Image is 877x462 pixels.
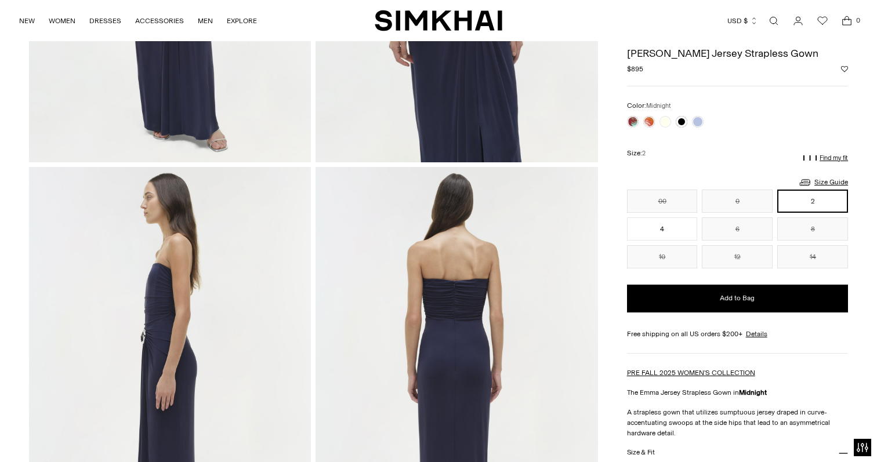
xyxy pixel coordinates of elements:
[627,217,698,241] button: 4
[627,369,755,377] a: PRE FALL 2025 WOMEN'S COLLECTION
[627,329,848,339] div: Free shipping on all US orders $200+
[811,9,834,32] a: Wishlist
[627,48,848,59] h1: [PERSON_NAME] Jersey Strapless Gown
[642,150,646,157] span: 2
[627,64,643,74] span: $895
[720,293,755,303] span: Add to Bag
[835,9,858,32] a: Open cart modal
[89,8,121,34] a: DRESSES
[798,175,848,190] a: Size Guide
[627,245,698,268] button: 10
[646,102,671,110] span: Midnight
[627,148,646,159] label: Size:
[49,8,75,34] a: WOMEN
[627,190,698,213] button: 00
[627,285,848,312] button: Add to Bag
[9,418,117,453] iframe: Sign Up via Text for Offers
[227,8,257,34] a: EXPLORE
[853,15,863,26] span: 0
[841,66,848,72] button: Add to Wishlist
[19,8,35,34] a: NEW
[198,8,213,34] a: MEN
[787,9,810,32] a: Go to the account page
[375,9,502,32] a: SIMKHAI
[777,217,848,241] button: 8
[777,245,848,268] button: 14
[627,387,848,398] p: The Emma Jersey Strapless Gown in
[627,100,671,111] label: Color:
[702,245,773,268] button: 12
[135,8,184,34] a: ACCESSORIES
[702,190,773,213] button: 0
[627,407,848,438] p: A strapless gown that utilizes sumptuous jersey draped in curve-accentuating swoops at the side h...
[727,8,758,34] button: USD $
[627,449,655,456] h3: Size & Fit
[746,329,767,339] a: Details
[762,9,785,32] a: Open search modal
[702,217,773,241] button: 6
[777,190,848,213] button: 2
[739,388,767,396] strong: Midnight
